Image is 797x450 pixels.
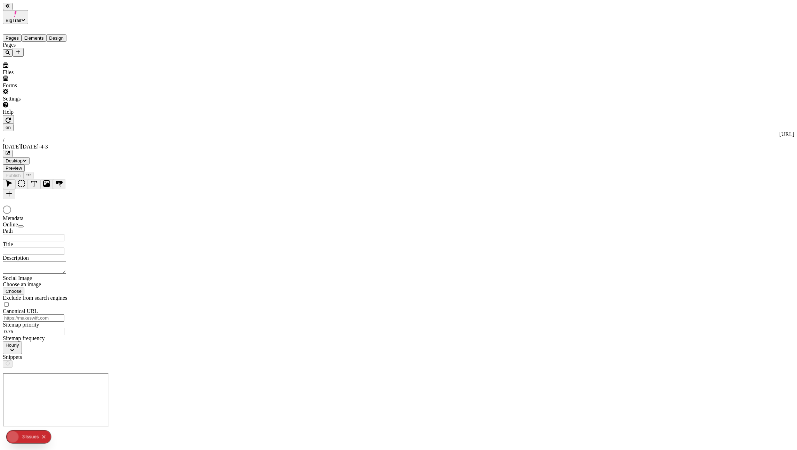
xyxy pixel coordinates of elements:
[3,281,86,288] div: Choose an image
[3,10,28,24] button: BigTrail
[46,34,66,42] button: Design
[3,373,109,427] iframe: Cookie Feature Detection
[40,179,53,189] button: Image
[3,228,13,234] span: Path
[6,18,21,23] span: BigTrail
[3,157,30,164] button: Desktop
[3,137,794,144] div: /
[3,241,13,247] span: Title
[6,125,11,130] span: en
[6,158,23,163] span: Desktop
[6,289,22,294] span: Choose
[3,109,86,115] div: Help
[3,322,39,328] span: Sitemap priority
[3,144,794,150] div: [DATE][DATE]-4-3
[6,166,22,171] span: Preview
[3,308,38,314] span: Canonical URL
[3,222,18,227] span: Online
[22,34,47,42] button: Elements
[3,34,22,42] button: Pages
[3,42,86,48] div: Pages
[3,288,24,295] button: Choose
[3,255,29,261] span: Description
[3,124,14,131] button: Open locale picker
[15,179,28,189] button: Box
[3,82,86,89] div: Forms
[3,96,86,102] div: Settings
[3,335,45,341] span: Sitemap frequency
[3,131,794,137] div: [URL]
[3,275,32,281] span: Social Image
[3,69,86,75] div: Files
[3,341,22,354] button: Hourly
[6,173,21,178] span: Publish
[3,215,86,222] div: Metadata
[3,354,86,360] div: Snippets
[3,295,67,301] span: Exclude from search engines
[3,314,64,322] input: https://makeswift.com
[53,179,65,189] button: Button
[6,343,19,348] span: Hourly
[13,48,24,57] button: Add new
[3,164,25,172] button: Preview
[28,179,40,189] button: Text
[3,172,24,179] button: Publish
